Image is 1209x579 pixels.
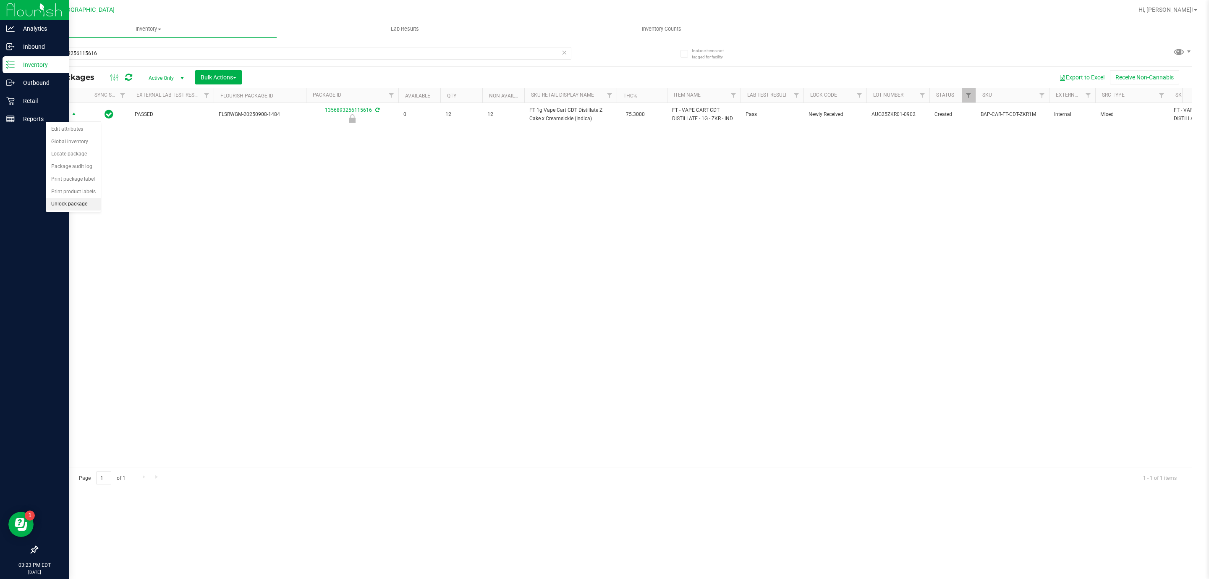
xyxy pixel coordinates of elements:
iframe: Resource center [8,512,34,537]
span: Mixed [1100,111,1164,118]
span: Inventory Counts [631,25,693,33]
span: Bulk Actions [201,74,236,81]
span: 12 [487,111,519,118]
button: Export to Excel [1054,70,1110,84]
span: Newly Received [809,111,861,118]
a: Filter [1035,88,1049,103]
inline-svg: Outbound [6,79,15,87]
span: 1 - 1 of 1 items [1136,471,1183,484]
a: SKU [982,92,992,98]
a: SKU Name [1175,92,1201,98]
span: select [69,109,79,121]
a: Filter [1155,88,1169,103]
a: Filter [116,88,130,103]
a: Available [405,93,430,99]
span: Sync from Compliance System [374,107,379,113]
div: Newly Received [305,114,400,123]
input: Search Package ID, Item Name, SKU, Lot or Part Number... [37,47,571,60]
a: Status [936,92,954,98]
inline-svg: Inbound [6,42,15,51]
a: Filter [603,88,617,103]
span: Hi, [PERSON_NAME]! [1138,6,1193,13]
a: Inventory [20,20,277,38]
p: [DATE] [4,569,65,575]
button: Receive Non-Cannabis [1110,70,1179,84]
p: Outbound [15,78,65,88]
li: Global inventory [46,136,101,148]
a: Non-Available [489,93,526,99]
a: 1356893256115616 [325,107,372,113]
a: Filter [916,88,929,103]
a: Filter [853,88,866,103]
p: Inventory [15,60,65,70]
a: Filter [385,88,398,103]
span: PASSED [135,111,209,118]
li: Print product labels [46,186,101,198]
input: 1 [96,471,111,484]
span: 75.3000 [622,108,649,121]
a: Qty [447,93,456,99]
a: Item Name [674,92,701,98]
inline-svg: Retail [6,97,15,105]
span: Internal [1054,111,1090,118]
a: Filter [727,88,741,103]
span: FLSRWGM-20250908-1484 [219,111,301,118]
span: BAP-CAR-FT-CDT-ZKR1M [981,111,1044,118]
p: Retail [15,96,65,106]
span: Pass [746,111,798,118]
a: External/Internal [1056,92,1106,98]
a: THC% [623,93,637,99]
a: Filter [1081,88,1095,103]
inline-svg: Reports [6,115,15,123]
a: Inventory Counts [533,20,790,38]
p: Inbound [15,42,65,52]
p: Reports [15,114,65,124]
a: Src Type [1102,92,1125,98]
span: FT - VAPE CART CDT DISTILLATE - 1G - ZKR - IND [672,106,735,122]
a: Package ID [313,92,341,98]
p: 03:23 PM EDT [4,561,65,569]
p: Analytics [15,24,65,34]
a: External Lab Test Result [136,92,202,98]
a: Sku Retail Display Name [531,92,594,98]
a: Lot Number [873,92,903,98]
span: FT 1g Vape Cart CDT Distillate Z Cake x Creamsickle (Indica) [529,106,612,122]
li: Locate package [46,148,101,161]
a: Lock Code [810,92,837,98]
li: Unlock package [46,198,101,211]
span: In Sync [105,108,113,120]
inline-svg: Inventory [6,61,15,69]
span: Inventory [20,25,277,33]
a: Filter [962,88,976,103]
span: AUG25ZKR01-0902 [871,111,924,118]
li: Edit attributes [46,123,101,136]
button: Bulk Actions [195,70,242,84]
li: Package audit log [46,161,101,173]
a: Lab Test Result [747,92,787,98]
a: Filter [200,88,214,103]
span: Page of 1 [72,471,132,484]
li: Print package label [46,173,101,186]
a: Flourish Package ID [220,93,273,99]
span: Created [934,111,971,118]
inline-svg: Analytics [6,24,15,33]
span: Include items not tagged for facility [692,47,734,60]
span: 0 [403,111,435,118]
span: 12 [445,111,477,118]
span: Lab Results [379,25,430,33]
a: Lab Results [277,20,533,38]
span: All Packages [44,73,103,82]
a: Sync Status [94,92,127,98]
a: Filter [790,88,803,103]
iframe: Resource center unread badge [25,511,35,521]
span: Clear [561,47,567,58]
span: [GEOGRAPHIC_DATA] [57,6,115,13]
